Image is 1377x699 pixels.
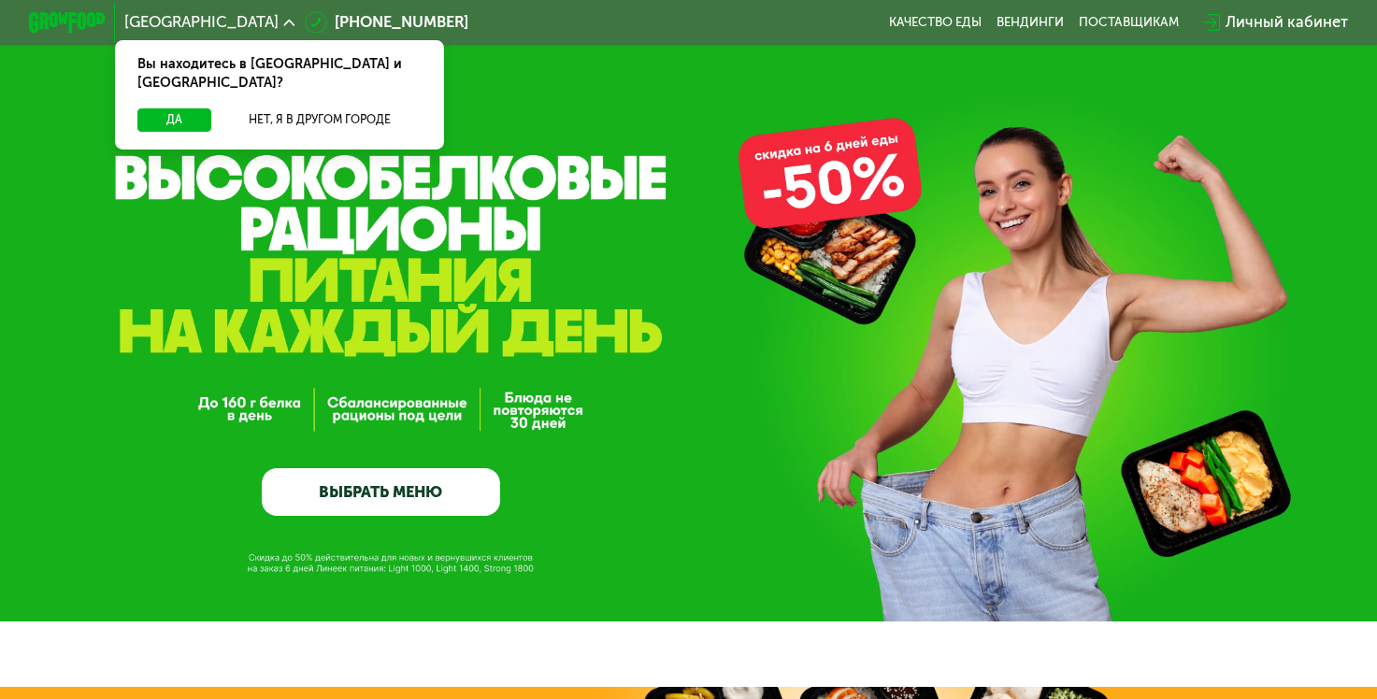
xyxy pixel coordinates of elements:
a: Вендинги [997,15,1064,30]
div: Личный кабинет [1226,11,1348,35]
div: Вы находитесь в [GEOGRAPHIC_DATA] и [GEOGRAPHIC_DATA]? [115,40,444,109]
a: Качество еды [889,15,982,30]
span: [GEOGRAPHIC_DATA] [124,15,279,30]
a: ВЫБРАТЬ МЕНЮ [262,468,500,516]
button: Да [137,108,211,132]
button: Нет, я в другом городе [219,108,421,132]
div: поставщикам [1079,15,1179,30]
a: [PHONE_NUMBER] [305,11,469,35]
